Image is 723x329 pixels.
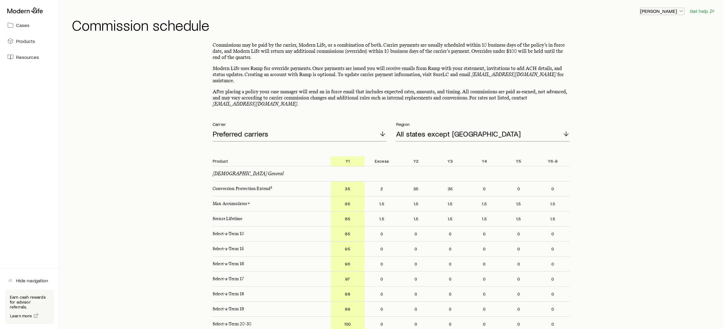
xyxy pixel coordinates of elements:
[501,156,535,166] p: Y5
[331,287,365,301] p: 98
[208,181,331,196] p: Conversion Protection Extend
[536,156,570,166] p: Y6-9
[501,211,535,226] p: 1.5
[331,272,365,286] p: 97
[5,290,54,324] div: Earn cash rewards for advisor referrals.Learn more
[536,181,570,196] p: 0
[396,122,570,127] p: Region
[331,242,365,256] p: 95
[208,287,331,301] p: Select-a-Term 18
[467,181,501,196] p: 0
[213,42,570,60] p: Commissions may be paid by the carrier, Modern Life, or a combination of both. Carrier payments a...
[365,196,399,211] p: 1.5
[399,287,433,301] p: 0
[331,211,365,226] p: 85
[10,295,49,309] p: Earn cash rewards for advisor referrals.
[208,242,331,256] p: Select-a-Term 15
[331,181,365,196] p: 35
[270,186,272,191] a: 3
[5,50,54,64] a: Resources
[208,302,331,316] p: Select-a-Term 19
[399,196,433,211] p: 1.5
[467,272,501,286] p: 0
[208,257,331,271] p: Select-a-Term 16
[501,287,535,301] p: 0
[5,18,54,32] a: Cases
[213,89,570,107] p: After placing a policy your case manager will send an in force email that includes expected rates...
[331,257,365,271] p: 96
[501,181,535,196] p: 0
[536,287,570,301] p: 0
[270,185,272,189] sup: 3
[433,226,467,241] p: 0
[208,226,331,241] p: Select-a-Term 10
[16,54,39,60] span: Resources
[213,101,297,107] a: [EMAIL_ADDRESS][DOMAIN_NAME]
[399,211,433,226] p: 1.5
[690,8,716,15] button: Get help
[536,242,570,256] p: 0
[536,302,570,316] p: 0
[433,272,467,286] p: 0
[365,226,399,241] p: 0
[640,8,685,15] button: [PERSON_NAME]
[208,211,331,226] p: Secure Lifetime
[213,171,284,177] p: [DEMOGRAPHIC_DATA] General
[433,257,467,271] p: 0
[16,38,35,44] span: Products
[467,302,501,316] p: 0
[365,287,399,301] p: 0
[536,272,570,286] p: 0
[399,156,433,166] p: Y2
[213,65,570,84] p: Modern Life uses Ramp for override payments. Once payments are issued you will receive emails fro...
[501,226,535,241] p: 0
[396,130,521,138] p: All states except [GEOGRAPHIC_DATA]
[365,257,399,271] p: 0
[467,211,501,226] p: 1.5
[433,242,467,256] p: 0
[10,314,32,318] span: Learn more
[5,274,54,287] button: Hide navigation
[399,272,433,286] p: 0
[467,257,501,271] p: 0
[399,226,433,241] p: 0
[536,196,570,211] p: 1.5
[365,302,399,316] p: 0
[433,156,467,166] p: Y3
[365,242,399,256] p: 0
[536,226,570,241] p: 0
[213,122,386,127] p: Carrier
[640,8,684,14] p: [PERSON_NAME]
[501,302,535,316] p: 0
[208,196,331,211] p: Max Accumulator+
[501,242,535,256] p: 0
[433,196,467,211] p: 1.5
[72,17,716,32] h1: Commission schedule
[399,181,433,196] p: 35
[365,272,399,286] p: 0
[467,196,501,211] p: 1.5
[467,156,501,166] p: Y4
[433,181,467,196] p: 35
[5,34,54,48] a: Products
[467,287,501,301] p: 0
[433,302,467,316] p: 0
[331,196,365,211] p: 95
[365,156,399,166] p: Excess
[467,226,501,241] p: 0
[331,226,365,241] p: 85
[501,257,535,271] p: 0
[399,242,433,256] p: 0
[501,272,535,286] p: 0
[365,211,399,226] p: 1.5
[467,242,501,256] p: 0
[16,22,29,28] span: Cases
[365,181,399,196] p: 2
[399,302,433,316] p: 0
[208,272,331,286] p: Select-a-Term 17
[208,156,331,166] p: Product
[331,302,365,316] p: 99
[536,211,570,226] p: 1.5
[331,156,365,166] p: Y1
[213,130,268,138] p: Preferred carriers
